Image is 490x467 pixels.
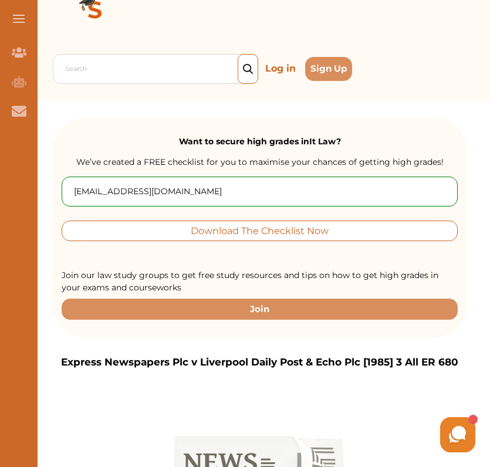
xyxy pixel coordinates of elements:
[61,355,458,370] p: Express Newspapers Plc v Liverpool Daily Post & Echo Plc [1985] 3 All ER 680
[261,59,300,78] p: Log in
[76,157,444,167] span: We’ve created a FREE checklist for you to maximise your chances of getting high grades!
[305,57,352,81] button: Sign Up
[243,64,253,75] img: search_icon
[179,136,341,147] strong: Want to secure high grades in It Law ?
[191,224,329,238] p: Download The Checklist Now
[62,299,458,319] button: Join
[62,221,458,241] button: [object Object]
[62,269,458,294] p: Join our law study groups to get free study resources and tips on how to get high grades in your ...
[62,177,458,207] input: Enter your email here
[208,414,478,455] iframe: HelpCrunch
